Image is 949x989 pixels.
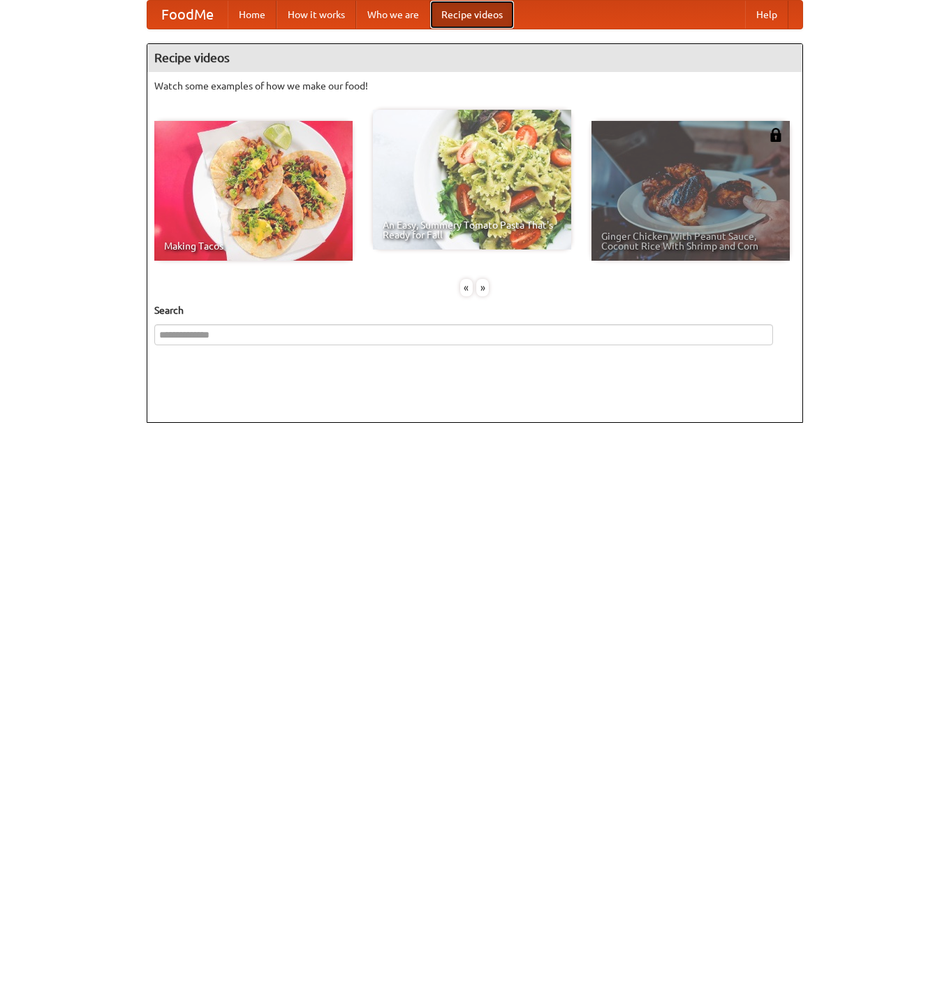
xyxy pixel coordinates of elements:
a: Making Tacos [154,121,353,261]
a: Recipe videos [430,1,514,29]
a: FoodMe [147,1,228,29]
p: Watch some examples of how we make our food! [154,79,795,93]
a: How it works [277,1,356,29]
span: An Easy, Summery Tomato Pasta That's Ready for Fall [383,220,561,240]
div: « [460,279,473,296]
a: An Easy, Summery Tomato Pasta That's Ready for Fall [373,110,571,250]
img: 483408.png [769,128,783,142]
div: » [476,279,489,296]
a: Home [228,1,277,29]
a: Who we are [356,1,430,29]
h4: Recipe videos [147,44,802,72]
h5: Search [154,303,795,317]
span: Making Tacos [164,241,343,251]
a: Help [745,1,788,29]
